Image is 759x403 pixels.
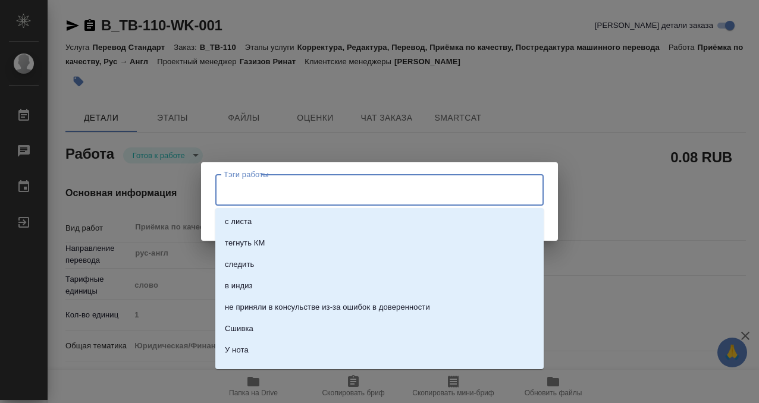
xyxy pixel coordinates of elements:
p: Сшивка [225,323,253,335]
p: не приняли в консульстве из-за ошибок в доверенности [225,301,430,313]
p: в индиз [225,280,253,292]
p: У нота [225,344,249,356]
p: следить [225,259,254,270]
p: сшивка [225,366,252,377]
p: тегнуть КМ [225,237,265,249]
p: с листа [225,216,252,228]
